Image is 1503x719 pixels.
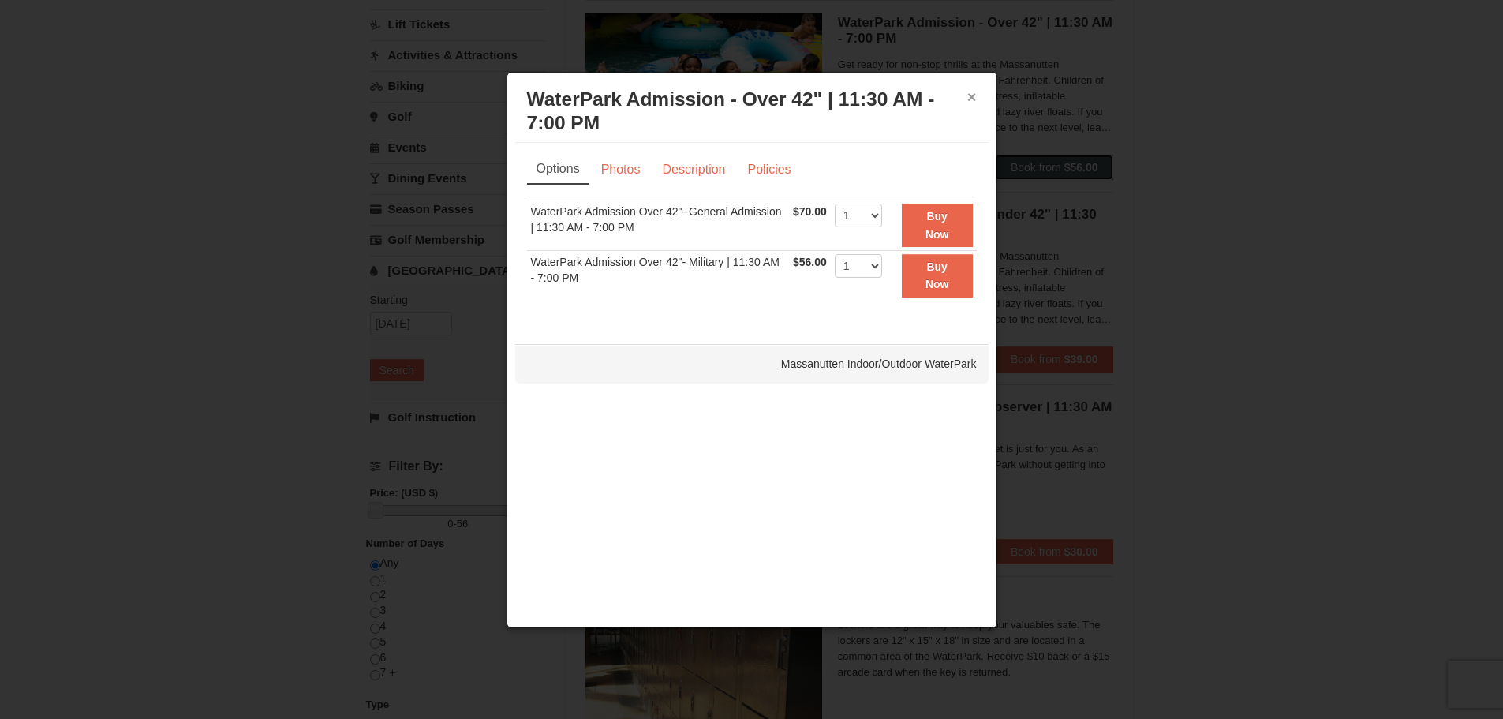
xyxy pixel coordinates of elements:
strong: Buy Now [925,260,949,290]
button: Buy Now [902,204,973,247]
span: $56.00 [793,256,827,268]
span: $70.00 [793,205,827,218]
a: Options [527,155,589,185]
strong: Buy Now [925,210,949,240]
a: Photos [591,155,651,185]
button: Buy Now [902,254,973,298]
button: × [967,89,977,105]
h3: WaterPark Admission - Over 42" | 11:30 AM - 7:00 PM [527,88,977,135]
div: Massanutten Indoor/Outdoor WaterPark [515,344,989,384]
a: Description [652,155,735,185]
td: WaterPark Admission Over 42"- General Admission | 11:30 AM - 7:00 PM [527,200,790,251]
td: WaterPark Admission Over 42"- Military | 11:30 AM - 7:00 PM [527,250,790,300]
a: Policies [737,155,801,185]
